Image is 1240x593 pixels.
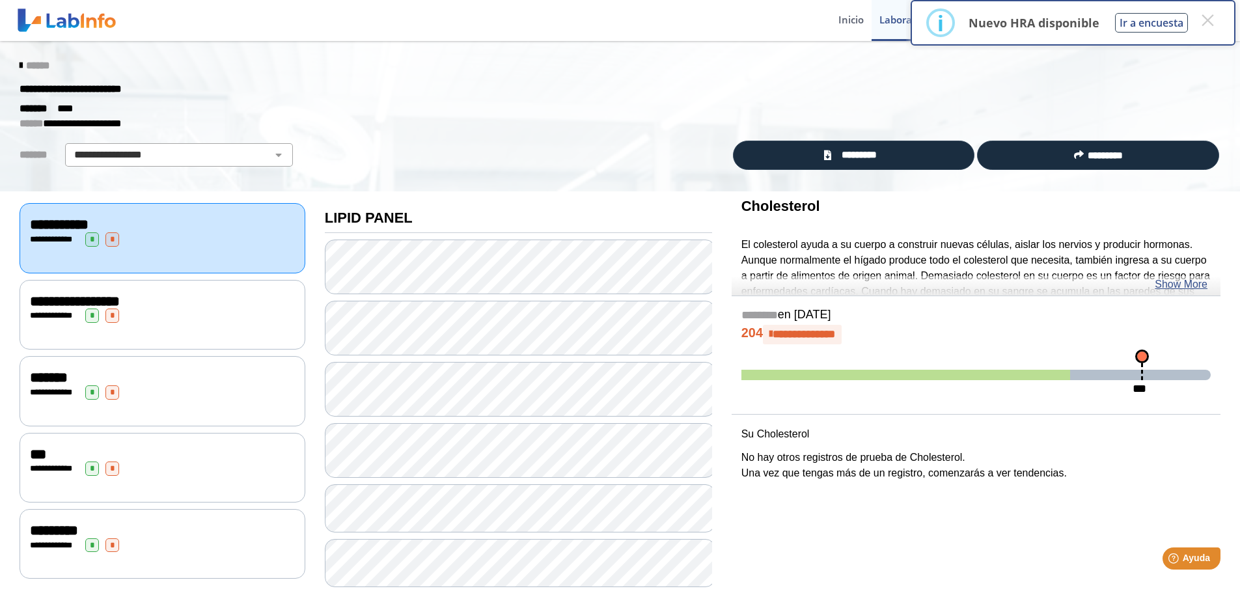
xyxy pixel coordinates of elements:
p: No hay otros registros de prueba de Cholesterol. Una vez que tengas más de un registro, comenzará... [741,450,1211,481]
p: Nuevo HRA disponible [969,15,1099,31]
h4: 204 [741,325,1211,344]
p: Su Cholesterol [741,426,1211,442]
a: Show More [1155,277,1207,292]
h5: en [DATE] [741,308,1211,323]
p: El colesterol ayuda a su cuerpo a construir nuevas células, aislar los nervios y producir hormona... [741,237,1211,346]
button: Ir a encuesta [1115,13,1188,33]
b: LIPID PANEL [325,210,413,226]
button: Close this dialog [1196,8,1219,32]
div: i [937,11,944,34]
b: Cholesterol [741,198,820,214]
iframe: Help widget launcher [1124,542,1226,579]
